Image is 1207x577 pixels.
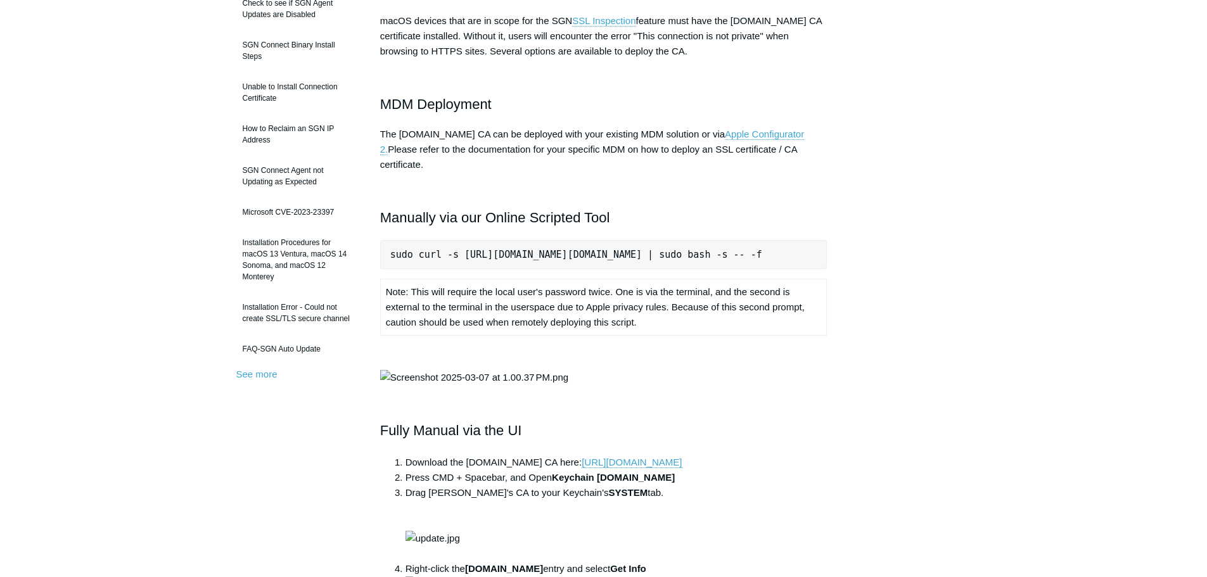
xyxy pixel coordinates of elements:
strong: Keychain [DOMAIN_NAME] [552,472,675,483]
a: Apple Configurator 2. [380,129,804,155]
strong: SYSTEM [609,487,648,498]
a: Unable to Install Connection Certificate [236,75,361,110]
a: See more [236,369,278,379]
li: Press CMD + Spacebar, and Open [406,470,827,485]
p: macOS devices that are in scope for the SGN feature must have the [DOMAIN_NAME] CA certificate in... [380,13,827,59]
a: [URL][DOMAIN_NAME] [582,457,682,468]
a: FAQ-SGN Auto Update [236,337,361,361]
a: SSL Inspection [572,15,635,27]
li: Drag [PERSON_NAME]'s CA to your Keychain's tab. [406,485,827,561]
strong: [DOMAIN_NAME] [465,563,543,574]
a: SGN Connect Agent not Updating as Expected [236,158,361,194]
p: The [DOMAIN_NAME] CA can be deployed with your existing MDM solution or via Please refer to the d... [380,127,827,172]
img: update.jpg [406,531,460,546]
h2: Fully Manual via the UI [380,419,827,441]
td: Note: This will require the local user's password twice. One is via the terminal, and the second ... [380,279,827,336]
img: Screenshot 2025-03-07 at 1.00.37 PM.png [380,370,568,385]
a: How to Reclaim an SGN IP Address [236,117,361,152]
h2: Manually via our Online Scripted Tool [380,206,827,229]
a: Microsoft CVE-2023-23397 [236,200,361,224]
a: SGN Connect Binary Install Steps [236,33,361,68]
a: Installation Procedures for macOS 13 Ventura, macOS 14 Sonoma, and macOS 12 Monterey [236,231,361,289]
a: Installation Error - Could not create SSL/TLS secure channel [236,295,361,331]
li: Download the [DOMAIN_NAME] CA here: [406,455,827,470]
h2: MDM Deployment [380,93,827,115]
pre: sudo curl -s [URL][DOMAIN_NAME][DOMAIN_NAME] | sudo bash -s -- -f [380,240,827,269]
